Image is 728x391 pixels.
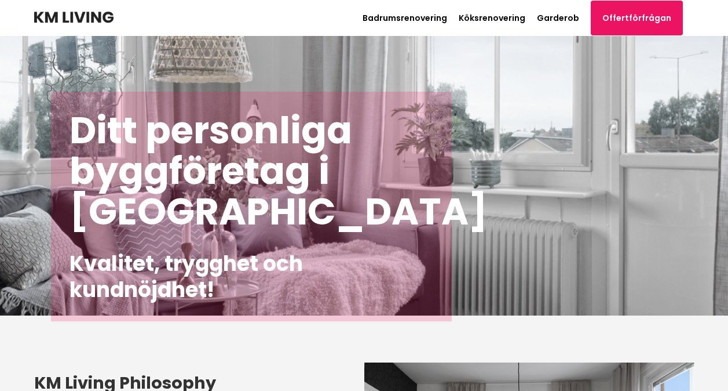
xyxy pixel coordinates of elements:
[537,12,579,24] a: Garderob
[591,1,683,35] a: Offertförfrågan
[363,12,447,24] a: Badrumsrenovering
[69,251,434,303] h2: Kvalitet, trygghet och kundnöjdhet!
[34,12,114,23] img: KM Living
[459,12,525,24] a: Köksrenovering
[69,110,434,232] h1: Ditt personliga byggföretag i [GEOGRAPHIC_DATA]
